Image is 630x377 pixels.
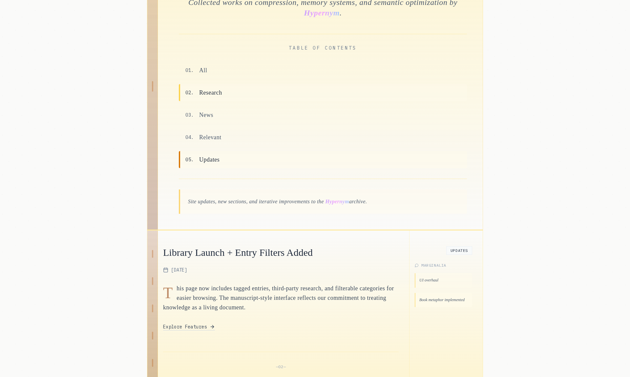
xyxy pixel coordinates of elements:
div: UI overhaul [415,273,472,288]
p: Site updates, new sections, and iterative improvements to the archive. [188,197,459,206]
p: his page now includes tagged entries, third-party research, and filterable categories for easier ... [163,284,399,313]
button: 05.Updates [179,151,467,168]
span: Updates [199,155,220,164]
div: Hypernym [325,195,349,208]
button: 03.News [179,106,467,123]
div: Book metaphor implemented [415,293,472,307]
span: T [163,285,173,301]
button: 02.Research [179,84,467,101]
span: Updates [446,246,472,255]
span: [DATE] [171,267,187,273]
span: 02 . [185,89,194,96]
span: 05 . [185,156,194,163]
span: News [199,110,213,120]
span: All [199,66,207,75]
span: Research [199,88,222,97]
span: Relevant [199,133,221,142]
span: 04 . [185,134,194,141]
span: Marginalia [421,263,446,268]
span: 01 . [185,67,194,74]
h2: Library Launch + Entry Filters Added [163,246,399,259]
h2: Table of Contents [179,45,467,51]
button: 01.All [179,62,467,79]
a: Explore Features [163,323,215,330]
span: 03 . [185,112,194,118]
div: Hypernym [304,5,340,20]
button: 04.Relevant [179,129,467,146]
span: — 02 — [276,364,286,369]
span: Explore Features [163,323,207,330]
